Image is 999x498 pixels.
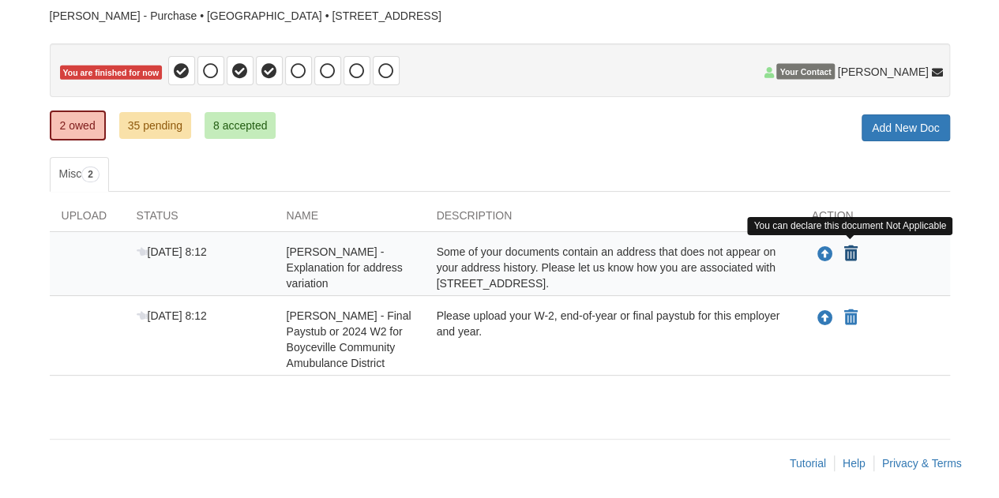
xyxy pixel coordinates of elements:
a: Help [843,457,866,470]
a: Misc [50,157,109,192]
button: Declare Jasmine Peterson - Explanation for address variation not applicable [843,245,859,264]
div: [PERSON_NAME] - Purchase • [GEOGRAPHIC_DATA] • [STREET_ADDRESS] [50,9,950,23]
div: Status [125,208,275,231]
div: Please upload your W-2, end-of-year or final paystub for this employer and year. [425,308,800,371]
a: Privacy & Terms [882,457,962,470]
span: [PERSON_NAME] [837,64,928,80]
a: Add New Doc [862,114,950,141]
div: Action [800,208,950,231]
button: Upload Jasmine Peterson - Final Paystub or 2024 W2 for Boyceville Community Amubulance District [816,308,835,328]
span: You are finished for now [60,66,163,81]
a: Tutorial [790,457,826,470]
a: 2 owed [50,110,106,140]
div: Upload [50,208,125,231]
a: 35 pending [119,112,191,139]
span: 2 [81,167,100,182]
a: 8 accepted [205,112,276,139]
span: [DATE] 8:12 [137,245,207,258]
div: Name [275,208,425,231]
button: Declare Jasmine Peterson - Final Paystub or 2024 W2 for Boyceville Community Amubulance District ... [843,309,859,328]
span: [PERSON_NAME] - Explanation for address variation [287,245,403,290]
span: [PERSON_NAME] - Final Paystub or 2024 W2 for Boyceville Community Amubulance District [287,309,411,369]
span: [DATE] 8:12 [137,309,207,322]
div: You can declare this document Not Applicable [747,217,952,235]
div: Description [425,208,800,231]
button: Upload Jasmine Peterson - Explanation for address variation [816,244,835,264]
span: Your Contact [776,64,834,80]
div: Some of your documents contain an address that does not appear on your address history. Please le... [425,244,800,291]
